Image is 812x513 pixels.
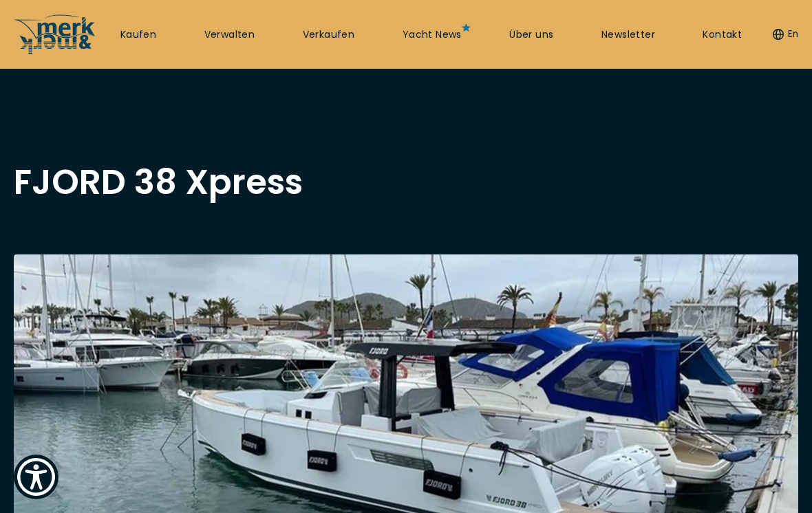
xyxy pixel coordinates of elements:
a: Kaufen [120,28,156,42]
button: En [773,28,798,41]
a: Über uns [509,28,553,42]
a: Kontakt [703,28,742,42]
h1: FJORD 38 Xpress [14,165,303,199]
a: Yacht News [403,28,462,42]
button: Show Accessibility Preferences [14,455,58,499]
a: Verwalten [204,28,255,42]
a: Newsletter [601,28,655,42]
a: Verkaufen [303,28,355,42]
